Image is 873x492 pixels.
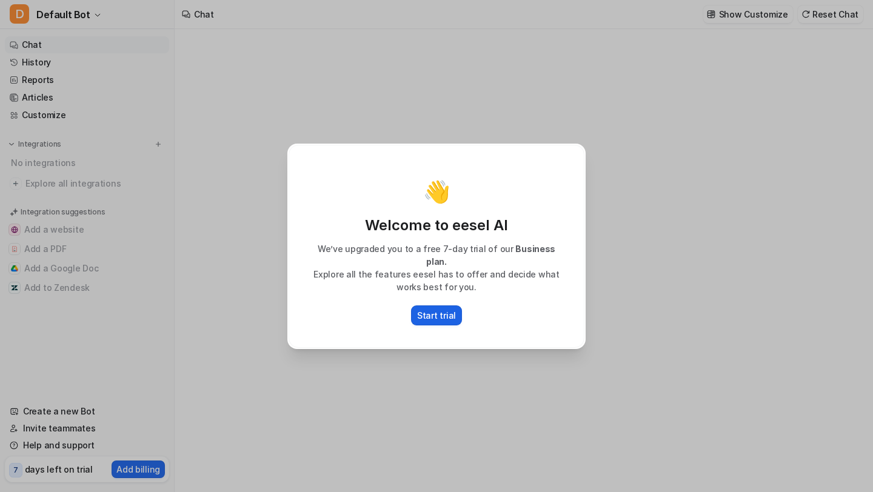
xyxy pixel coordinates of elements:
[411,305,462,325] button: Start trial
[301,216,572,235] p: Welcome to eesel AI
[301,268,572,293] p: Explore all the features eesel has to offer and decide what works best for you.
[417,309,456,322] p: Start trial
[423,179,450,204] p: 👋
[301,242,572,268] p: We’ve upgraded you to a free 7-day trial of our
